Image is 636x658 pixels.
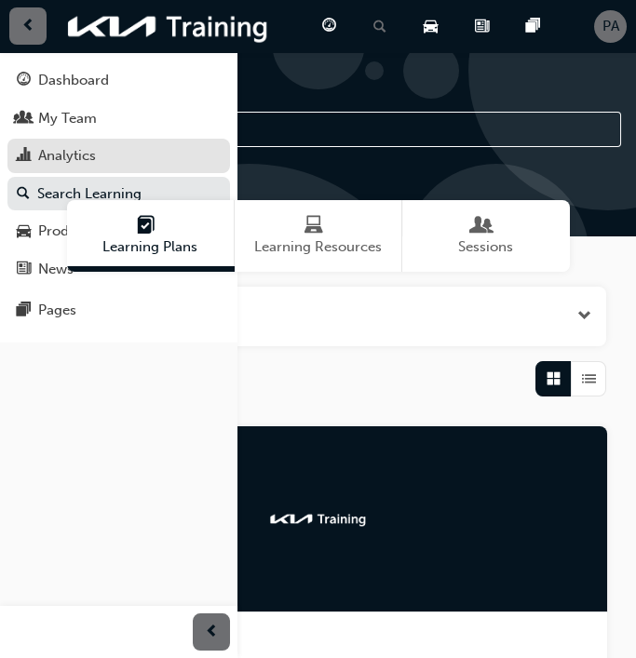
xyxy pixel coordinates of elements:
input: Search... [15,112,621,147]
div: My Team [38,108,97,129]
a: news-icon [460,7,511,46]
div: Analytics [38,145,96,167]
span: guage-icon [17,73,31,89]
button: Open the filter [577,305,591,327]
span: Sessions [458,236,513,258]
a: guage-icon [307,7,359,46]
span: search-icon [373,15,386,38]
span: guage-icon [322,15,336,38]
a: pages-icon [511,7,562,46]
a: Pages [7,293,230,328]
a: Dashboard [7,63,230,98]
a: SessionsSessions [402,200,570,272]
span: chart-icon [17,148,31,165]
span: pages-icon [526,15,540,38]
a: search-icon [359,7,409,46]
span: Sessions [458,215,506,236]
span: car-icon [424,15,438,38]
a: My Team [7,101,230,136]
span: news-icon [475,15,489,38]
span: List [582,369,596,390]
span: search-icon [17,186,30,203]
a: Learning ResourcesLearning Resources [235,200,402,272]
div: Dashboard [38,70,109,91]
a: Search Learning [7,177,230,211]
span: pages-icon [17,302,31,319]
span: Grid [547,369,561,390]
span: prev-icon [205,621,219,644]
button: DashboardMy TeamAnalyticsSearch LearningProduct HubNewsPages [7,60,230,335]
span: PA [602,16,619,37]
span: news-icon [17,262,31,278]
a: Learning PlansLearning Plans [67,200,235,272]
div: Pages [38,300,76,321]
span: Learning Resources [254,215,374,236]
span: prev-icon [21,15,35,38]
img: kia-training [61,7,276,46]
span: Learning Plans [102,215,190,236]
span: Learning Plans [102,236,197,258]
a: Analytics [7,139,230,173]
a: car-icon [409,7,460,46]
button: PA [594,10,627,43]
img: kia-training [267,510,370,529]
span: Learning Resources [254,236,382,258]
span: people-icon [17,111,31,128]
